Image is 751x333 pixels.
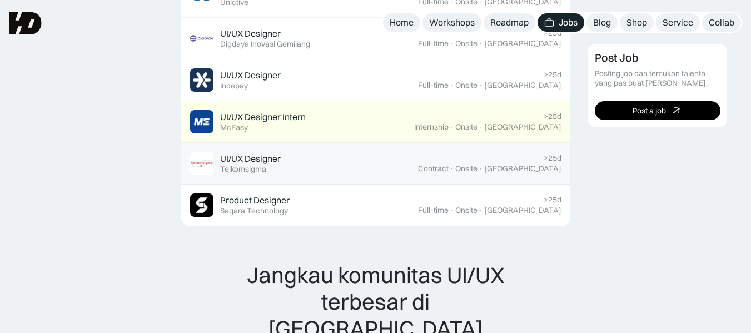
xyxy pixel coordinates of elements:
div: [GEOGRAPHIC_DATA] [484,39,561,48]
div: McEasy [220,123,248,132]
img: Job Image [190,193,213,217]
a: Workshops [422,13,481,32]
div: Posting job dan temukan talenta yang pas buat [PERSON_NAME]. [595,69,720,88]
div: [GEOGRAPHIC_DATA] [484,122,561,132]
div: · [450,122,454,132]
div: Digdaya Inovasi Gemilang [220,39,310,49]
div: Indepay [220,81,248,91]
div: UI/UX Designer Intern [220,111,306,123]
div: · [479,122,483,132]
div: · [479,81,483,90]
a: Shop [620,13,654,32]
div: Workshops [429,17,475,28]
div: Blog [593,17,611,28]
a: Job ImageUI/UX DesignerDigdaya Inovasi Gemilang>25dFull-time·Onsite·[GEOGRAPHIC_DATA] [181,18,570,59]
div: Roadmap [490,17,529,28]
a: Home [383,13,420,32]
div: Full-time [418,39,449,48]
div: Onsite [455,81,478,90]
div: Full-time [418,206,449,215]
div: Onsite [455,39,478,48]
div: · [479,39,483,48]
div: Shop [626,17,647,28]
div: · [479,164,483,173]
div: >25d [544,153,561,163]
a: Post a job [595,101,720,120]
div: · [450,81,454,90]
div: UI/UX Designer [220,69,281,81]
div: · [450,39,454,48]
div: Full-time [418,81,449,90]
div: Jobs [559,17,578,28]
div: >25d [544,112,561,121]
div: Onsite [455,206,478,215]
div: · [479,206,483,215]
div: UI/UX Designer [220,153,281,165]
img: Job Image [190,110,213,133]
div: Collab [709,17,734,28]
div: Product Designer [220,195,290,206]
img: Job Image [190,152,213,175]
div: Contract [418,164,449,173]
img: Job Image [190,68,213,92]
div: [GEOGRAPHIC_DATA] [484,164,561,173]
div: Onsite [455,164,478,173]
div: [GEOGRAPHIC_DATA] [484,81,561,90]
div: Internship [414,122,449,132]
div: Telkomsigma [220,165,266,174]
a: Job ImageProduct DesignerSagara Technology>25dFull-time·Onsite·[GEOGRAPHIC_DATA] [181,185,570,226]
a: Roadmap [484,13,535,32]
div: Post Job [595,51,639,64]
a: Service [656,13,700,32]
div: · [450,206,454,215]
div: >25d [544,70,561,79]
img: Job Image [190,27,213,50]
div: >25d [544,195,561,205]
a: Job ImageUI/UX DesignerTelkomsigma>25dContract·Onsite·[GEOGRAPHIC_DATA] [181,143,570,185]
div: Service [663,17,693,28]
div: [GEOGRAPHIC_DATA] [484,206,561,215]
div: >25d [544,28,561,38]
a: Jobs [538,13,584,32]
div: Home [390,17,414,28]
div: Onsite [455,122,478,132]
div: Post a job [633,106,666,115]
a: Collab [702,13,741,32]
a: Job ImageUI/UX DesignerIndepay>25dFull-time·Onsite·[GEOGRAPHIC_DATA] [181,59,570,101]
div: UI/UX Designer [220,28,281,39]
div: Sagara Technology [220,206,288,216]
div: · [450,164,454,173]
a: Job ImageUI/UX Designer InternMcEasy>25dInternship·Onsite·[GEOGRAPHIC_DATA] [181,101,570,143]
a: Blog [586,13,618,32]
